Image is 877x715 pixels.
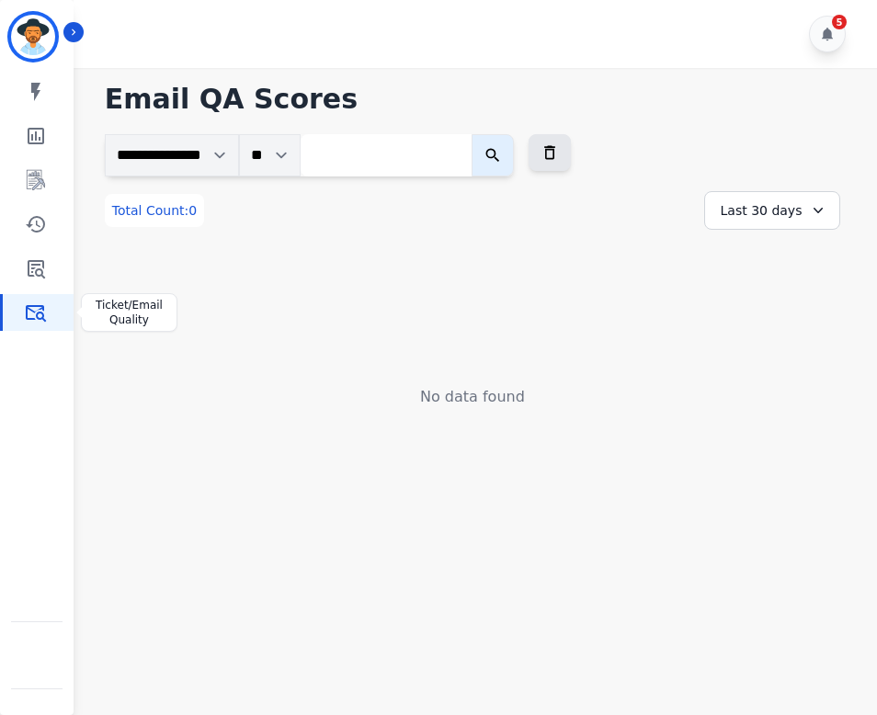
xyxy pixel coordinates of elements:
[11,15,55,59] img: Bordered avatar
[105,83,840,116] h1: Email QA Scores
[704,191,840,230] div: Last 30 days
[832,15,847,29] div: 5
[105,194,204,227] div: Total Count:
[188,203,197,218] span: 0
[105,386,840,408] div: No data found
